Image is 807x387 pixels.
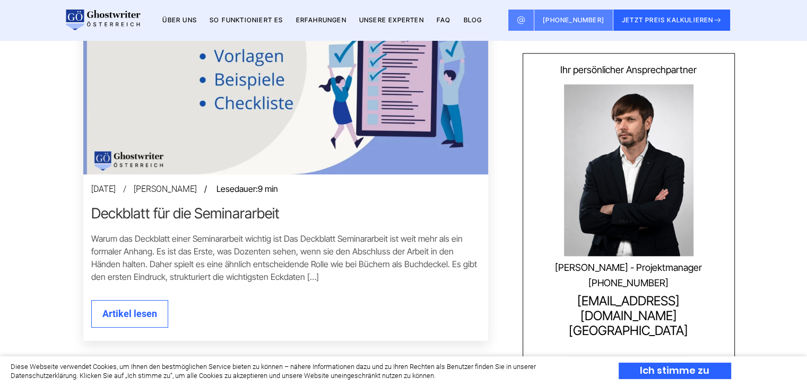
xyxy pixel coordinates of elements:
[530,65,727,76] div: Ihr persönlicher Ansprechpartner
[613,10,731,31] button: JETZT PREIS KALKULIEREN
[91,232,480,283] p: Warum das Deckblatt einer Seminararbeit wichtig ist Das Deckblatt Seminararbeit ist weit mehr als...
[543,16,604,24] span: [PHONE_NUMBER]
[619,363,731,379] div: Ich stimme zu
[530,294,727,338] a: [EMAIL_ADDRESS][DOMAIN_NAME][GEOGRAPHIC_DATA]
[437,16,451,24] a: FAQ
[530,262,727,274] div: [PERSON_NAME] - Projektmanager
[197,183,214,194] span: /
[11,363,600,381] div: Diese Webseite verwendet Cookies, um Ihnen den bestmöglichen Service bieten zu können – nähere In...
[517,16,525,24] img: Email
[258,183,278,194] strong: 9 min
[530,278,727,289] a: [PHONE_NUMBER]
[210,16,283,24] a: So funktioniert es
[216,183,278,194] span: Lesedauer:
[564,85,693,257] img: Konstantin Steimle
[91,300,168,328] a: Artikel lesen
[162,16,197,24] a: Über uns
[359,16,424,24] a: Unsere Experten
[64,10,141,31] img: logo wirschreiben
[296,16,346,24] a: Erfahrungen
[91,184,480,194] address: [PERSON_NAME]
[463,16,482,24] a: BLOG
[534,10,613,31] a: [PHONE_NUMBER]
[91,184,134,194] time: [DATE]
[91,205,480,222] a: Deckblatt für die Seminararbeit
